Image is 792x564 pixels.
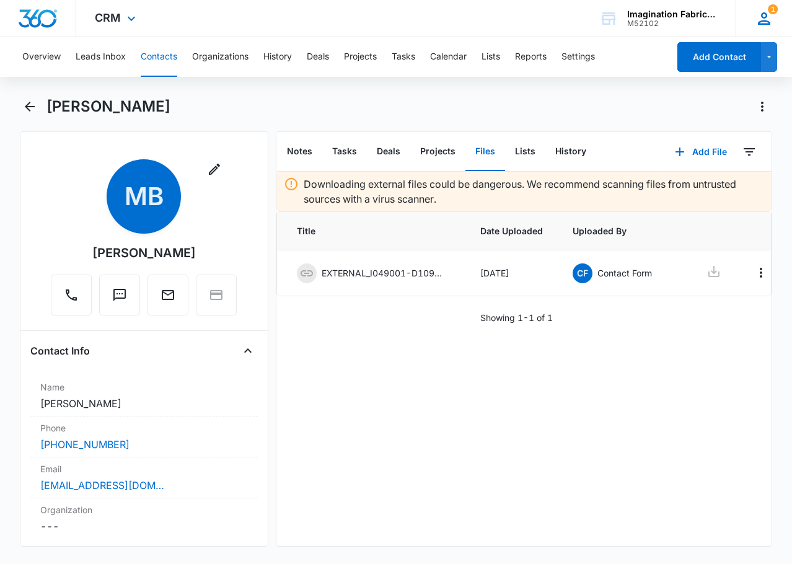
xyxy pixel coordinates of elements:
[40,421,248,434] label: Phone
[505,133,545,171] button: Lists
[30,376,258,416] div: Name[PERSON_NAME]
[410,133,465,171] button: Projects
[95,11,121,24] span: CRM
[768,4,778,14] span: 1
[752,97,772,117] button: Actions
[99,294,140,304] a: Text
[515,37,547,77] button: Reports
[51,275,92,315] button: Call
[20,97,39,117] button: Back
[30,498,258,539] div: Organization---
[480,224,543,237] span: Date Uploaded
[263,37,292,77] button: History
[662,137,739,167] button: Add File
[40,478,164,493] a: [EMAIL_ADDRESS][DOMAIN_NAME]
[30,343,90,358] h4: Contact Info
[482,37,500,77] button: Lists
[751,263,771,283] button: Overflow Menu
[573,263,592,283] span: CF
[322,267,446,280] p: EXTERNAL_I049001-D109B_Base_16_inch-.PDF
[40,503,248,516] label: Organization
[30,416,258,457] div: Phone[PHONE_NUMBER]
[40,462,248,475] label: Email
[739,142,759,162] button: Filters
[545,133,596,171] button: History
[430,37,467,77] button: Calendar
[141,37,177,77] button: Contacts
[40,519,248,534] dd: ---
[573,224,657,237] span: Uploaded By
[192,37,249,77] button: Organizations
[46,97,170,116] h1: [PERSON_NAME]
[297,224,451,237] span: Title
[40,544,248,557] label: Address
[277,133,322,171] button: Notes
[238,341,258,361] button: Close
[40,381,248,394] label: Name
[107,159,181,234] span: MB
[322,133,367,171] button: Tasks
[307,37,329,77] button: Deals
[30,457,258,498] div: Email[EMAIL_ADDRESS][DOMAIN_NAME]
[597,267,652,280] p: Contact Form
[76,37,126,77] button: Leads Inbox
[367,133,410,171] button: Deals
[147,294,188,304] a: Email
[465,133,505,171] button: Files
[465,250,558,296] td: [DATE]
[304,177,764,206] p: Downloading external files could be dangerous. We recommend scanning files from untrusted sources...
[40,437,130,452] a: [PHONE_NUMBER]
[344,37,377,77] button: Projects
[627,19,718,28] div: account id
[392,37,415,77] button: Tasks
[92,244,196,262] div: [PERSON_NAME]
[40,396,248,411] dd: [PERSON_NAME]
[147,275,188,315] button: Email
[480,311,553,324] p: Showing 1-1 of 1
[561,37,595,77] button: Settings
[51,294,92,304] a: Call
[768,4,778,14] div: notifications count
[22,37,61,77] button: Overview
[627,9,718,19] div: account name
[677,42,761,72] button: Add Contact
[99,275,140,315] button: Text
